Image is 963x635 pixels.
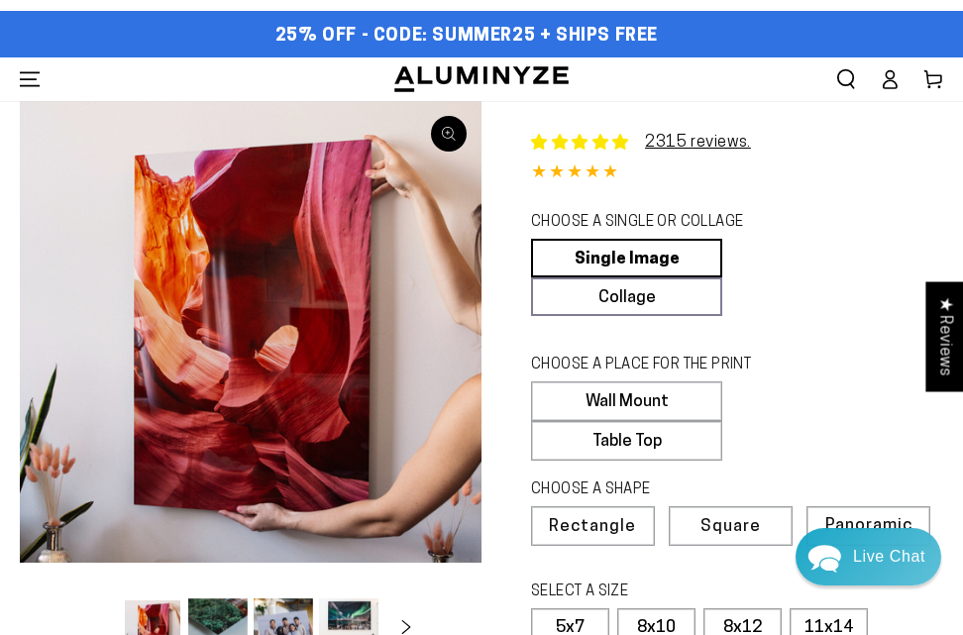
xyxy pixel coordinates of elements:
[531,131,751,155] a: 2315 reviews.
[392,64,571,94] img: Aluminyze
[549,518,636,535] span: Rectangle
[275,26,658,48] span: 25% OFF - Code: SUMMER25 + Ships Free
[531,381,722,421] label: Wall Mount
[925,281,963,391] div: Click to open Judge.me floating reviews tab
[531,355,771,376] legend: CHOOSE A PLACE FOR THE PRINT
[531,159,943,188] div: 4.85 out of 5.0 stars
[531,239,722,277] a: Single Image
[796,528,941,585] div: Chat widget toggle
[8,57,52,101] summary: Menu
[531,212,771,234] legend: CHOOSE A SINGLE OR COLLAGE
[700,518,761,535] span: Square
[531,277,722,316] a: Collage
[531,479,771,501] legend: CHOOSE A SHAPE
[853,528,925,585] div: Contact Us Directly
[531,582,771,603] legend: SELECT A SIZE
[645,135,751,151] a: 2315 reviews.
[825,517,912,534] span: Panoramic
[531,421,722,461] label: Table Top
[824,57,868,101] summary: Search our site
